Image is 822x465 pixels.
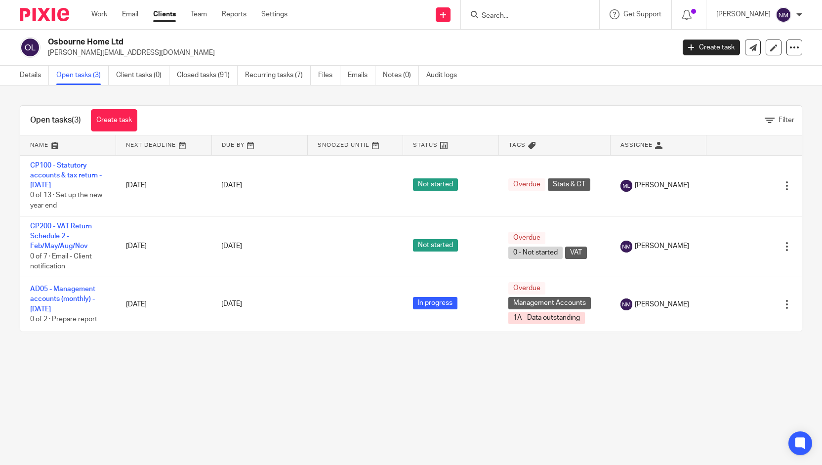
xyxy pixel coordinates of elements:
[20,8,69,21] img: Pixie
[222,9,247,19] a: Reports
[30,316,97,323] span: 0 of 2 · Prepare report
[30,115,81,126] h1: Open tasks
[56,66,109,85] a: Open tasks (3)
[508,178,545,191] span: Overdue
[565,247,587,259] span: VAT
[177,66,238,85] a: Closed tasks (91)
[508,312,585,324] span: 1A - Data outstanding
[30,162,102,189] a: CP100 - Statutory accounts & tax return - [DATE]
[383,66,419,85] a: Notes (0)
[20,66,49,85] a: Details
[221,301,242,308] span: [DATE]
[221,243,242,250] span: [DATE]
[509,142,526,148] span: Tags
[413,142,438,148] span: Status
[191,9,207,19] a: Team
[776,7,791,23] img: svg%3E
[261,9,288,19] a: Settings
[122,9,138,19] a: Email
[91,9,107,19] a: Work
[508,232,545,244] span: Overdue
[426,66,464,85] a: Audit logs
[245,66,311,85] a: Recurring tasks (7)
[116,155,212,216] td: [DATE]
[683,40,740,55] a: Create task
[623,11,661,18] span: Get Support
[221,182,242,189] span: [DATE]
[48,37,544,47] h2: Osbourne Home Ltd
[348,66,375,85] a: Emails
[318,142,370,148] span: Snoozed Until
[635,241,689,251] span: [PERSON_NAME]
[72,116,81,124] span: (3)
[635,180,689,190] span: [PERSON_NAME]
[30,286,95,313] a: AD05 - Management accounts (monthly) - [DATE]
[620,241,632,253] img: svg%3E
[548,178,590,191] span: Stats & CT
[413,178,458,191] span: Not started
[30,253,92,270] span: 0 of 7 · Email - Client notification
[413,297,457,309] span: In progress
[91,109,137,131] a: Create task
[153,9,176,19] a: Clients
[508,297,591,309] span: Management Accounts
[413,239,458,252] span: Not started
[48,48,668,58] p: [PERSON_NAME][EMAIL_ADDRESS][DOMAIN_NAME]
[508,247,563,259] span: 0 - Not started
[30,192,102,210] span: 0 of 13 · Set up the new year end
[116,277,212,332] td: [DATE]
[716,9,771,19] p: [PERSON_NAME]
[620,180,632,192] img: svg%3E
[620,298,632,310] img: svg%3E
[318,66,340,85] a: Files
[116,216,212,277] td: [DATE]
[508,282,545,295] span: Overdue
[30,223,92,250] a: CP200 - VAT Return Schedule 2 - Feb/May/Aug/Nov
[635,299,689,309] span: [PERSON_NAME]
[116,66,169,85] a: Client tasks (0)
[481,12,570,21] input: Search
[779,117,794,124] span: Filter
[20,37,41,58] img: svg%3E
